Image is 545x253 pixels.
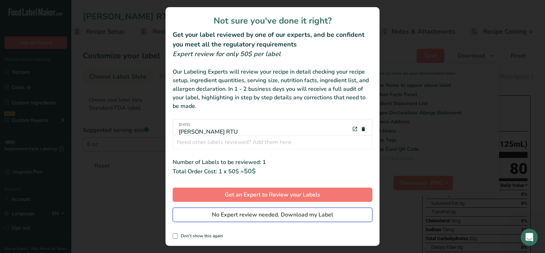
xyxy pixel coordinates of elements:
input: Need other labels reviewed? Add them here [173,135,372,149]
span: No Expert review needed. Download my Label [212,210,333,219]
h1: Not sure you've done it right? [173,14,372,27]
div: Number of Labels to be reviewed: 1 [173,158,372,167]
span: 50$ [244,167,256,175]
button: Get an Expert to Review your Labels [173,188,372,202]
div: Expert review for only 50$ per label [173,49,372,59]
div: Total Order Cost: 1 x 50$ = [173,167,372,176]
button: No Expert review needed. Download my Label [173,208,372,222]
iframe: Intercom live chat [521,229,538,246]
span: [DATE] [179,122,238,128]
span: Get an Expert to Review your Labels [225,190,320,199]
span: Don't show this again [178,233,223,239]
h2: Get your label reviewed by one of our experts, and be confident you meet all the regulatory requi... [173,30,372,49]
div: Our Labeling Experts will review your recipe in detail checking your recipe setup, ingredient qua... [173,68,372,110]
div: [PERSON_NAME] RTU [179,122,238,136]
